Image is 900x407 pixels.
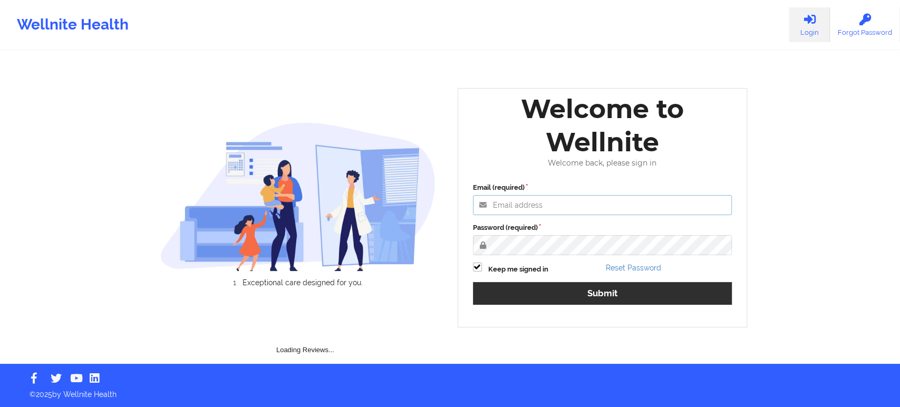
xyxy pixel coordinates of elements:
a: Reset Password [606,264,661,272]
label: Email (required) [473,182,732,193]
div: Welcome back, please sign in [466,159,740,168]
div: Welcome to Wellnite [466,92,740,159]
label: Keep me signed in [488,264,548,275]
a: Forgot Password [830,7,900,42]
label: Password (required) [473,222,732,233]
img: wellnite-auth-hero_200.c722682e.png [160,122,436,271]
a: Login [789,7,830,42]
input: Email address [473,195,732,215]
button: Submit [473,282,732,305]
p: © 2025 by Wellnite Health [22,382,878,400]
div: Loading Reviews... [160,305,450,355]
li: Exceptional care designed for you. [170,278,436,287]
